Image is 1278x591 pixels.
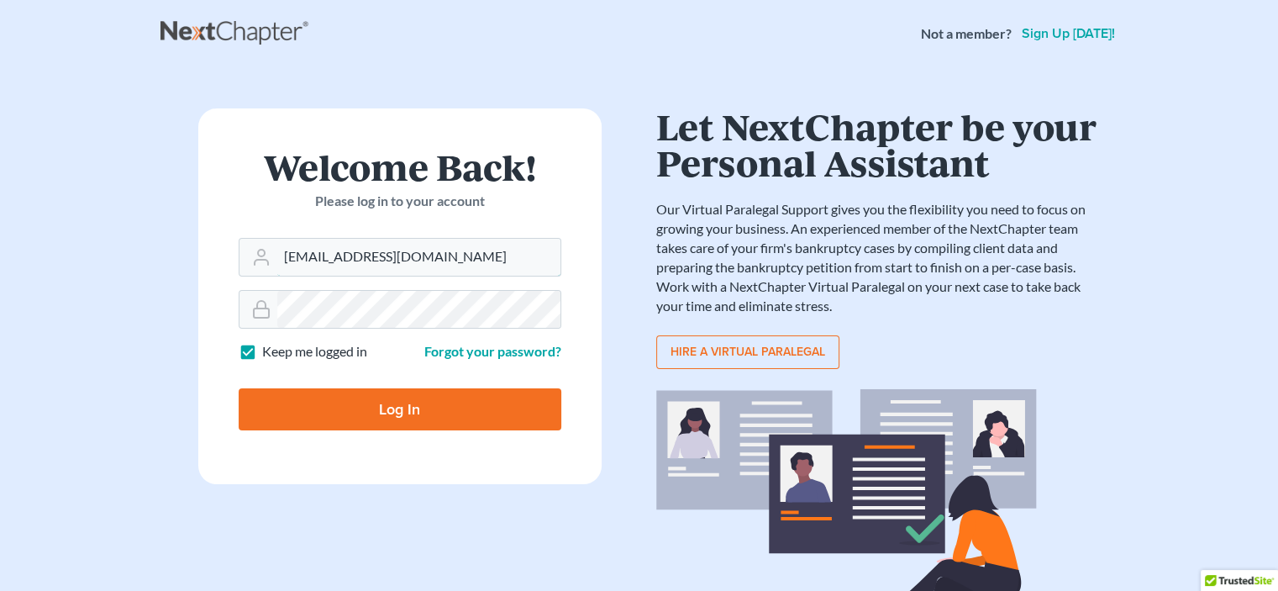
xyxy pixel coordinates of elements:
label: Keep me logged in [262,342,367,361]
a: Sign up [DATE]! [1018,27,1118,40]
a: Forgot your password? [424,343,561,359]
strong: Not a member? [921,24,1012,44]
p: Our Virtual Paralegal Support gives you the flexibility you need to focus on growing your busines... [656,200,1102,315]
input: Email Address [277,239,560,276]
input: Log In [239,388,561,430]
p: Please log in to your account [239,192,561,211]
h1: Let NextChapter be your Personal Assistant [656,108,1102,180]
a: Hire a virtual paralegal [656,335,839,369]
h1: Welcome Back! [239,149,561,185]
